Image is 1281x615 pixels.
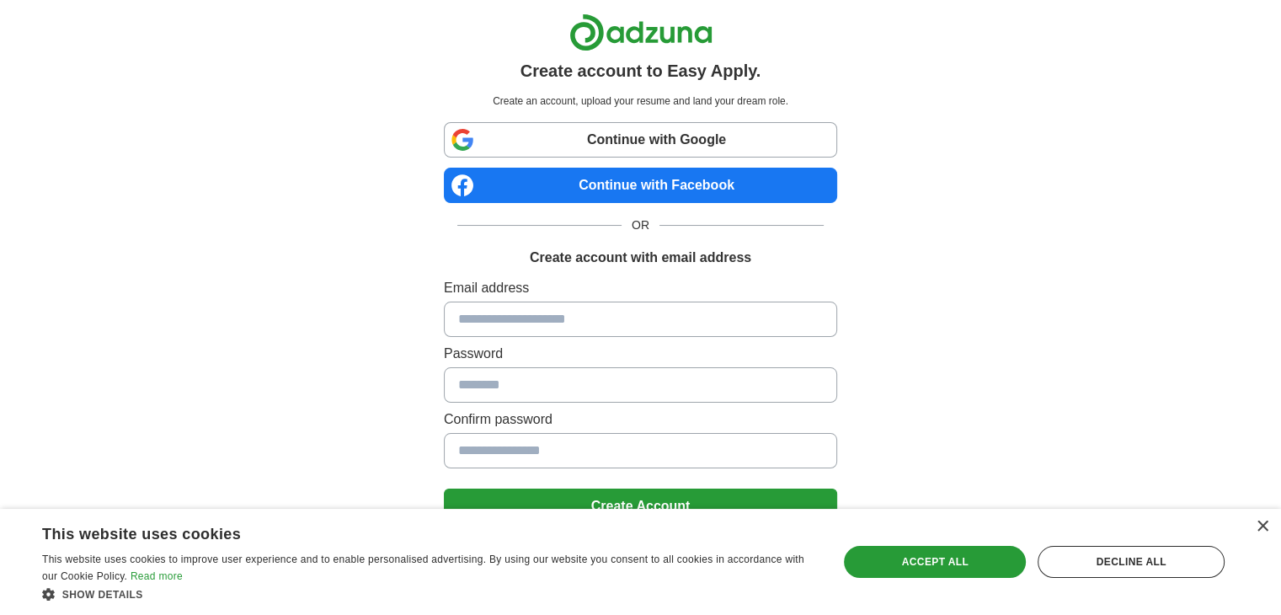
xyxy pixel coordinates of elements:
[444,122,837,158] a: Continue with Google
[444,409,837,430] label: Confirm password
[1038,546,1225,578] div: Decline all
[444,344,837,364] label: Password
[444,489,837,524] button: Create Account
[1256,521,1268,533] div: Close
[42,586,814,602] div: Show details
[569,13,713,51] img: Adzuna logo
[844,546,1026,578] div: Accept all
[42,553,804,582] span: This website uses cookies to improve user experience and to enable personalised advertising. By u...
[131,570,183,582] a: Read more, opens a new window
[62,589,143,601] span: Show details
[447,94,834,109] p: Create an account, upload your resume and land your dream role.
[42,519,772,544] div: This website uses cookies
[444,278,837,298] label: Email address
[622,217,659,234] span: OR
[520,58,761,83] h1: Create account to Easy Apply.
[444,168,837,203] a: Continue with Facebook
[530,248,751,268] h1: Create account with email address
